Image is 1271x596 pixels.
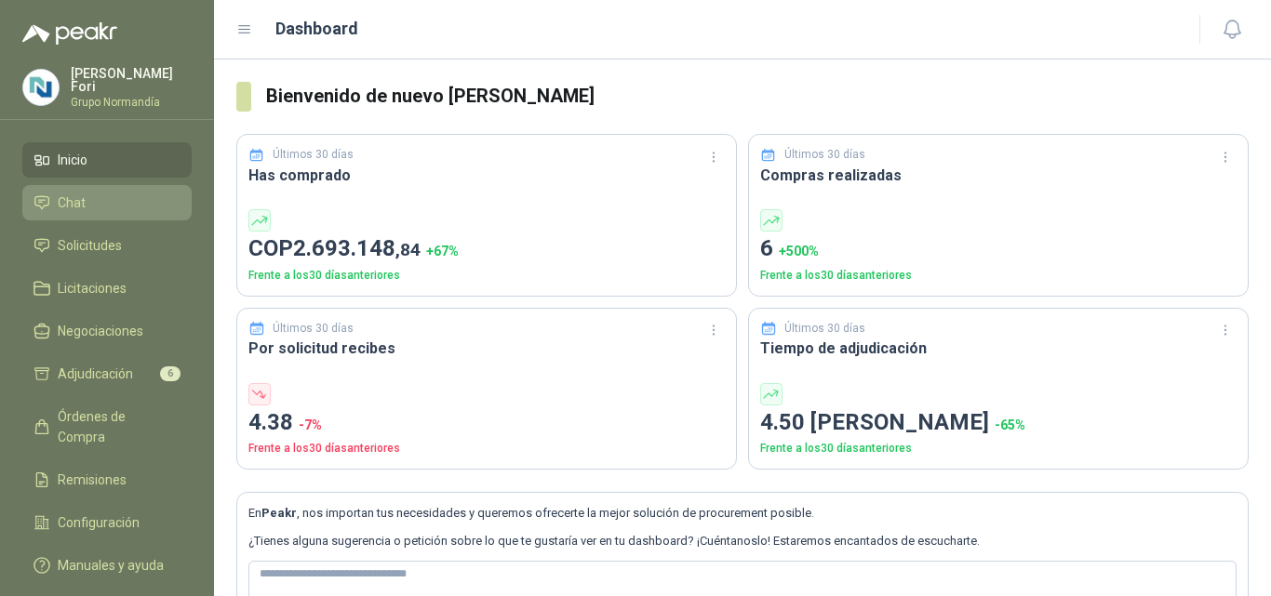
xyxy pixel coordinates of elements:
[71,67,192,93] p: [PERSON_NAME] Fori
[23,70,59,105] img: Company Logo
[784,146,865,164] p: Últimos 30 días
[395,239,421,260] span: ,84
[22,142,192,178] a: Inicio
[58,406,174,447] span: Órdenes de Compra
[293,235,421,261] span: 2.693.148
[58,364,133,384] span: Adjudicación
[58,470,127,490] span: Remisiones
[266,82,1249,111] h3: Bienvenido de nuevo [PERSON_NAME]
[261,506,297,520] b: Peakr
[22,22,117,45] img: Logo peakr
[760,440,1237,457] p: Frente a los 30 días anteriores
[273,320,354,338] p: Últimos 30 días
[426,244,459,258] span: + 67 %
[248,337,725,360] h3: Por solicitud recibes
[22,313,192,349] a: Negociaciones
[58,512,140,533] span: Configuración
[22,548,192,583] a: Manuales y ayuda
[299,417,322,432] span: -7 %
[160,366,181,381] span: 6
[275,16,358,42] h1: Dashboard
[995,417,1025,432] span: -65 %
[71,97,192,108] p: Grupo Normandía
[58,235,122,256] span: Solicitudes
[248,164,725,187] h3: Has comprado
[58,321,143,341] span: Negociaciones
[779,244,819,258] span: + 500 %
[22,505,192,540] a: Configuración
[22,399,192,455] a: Órdenes de Compra
[58,192,86,213] span: Chat
[248,504,1237,523] p: En , nos importan tus necesidades y queremos ofrecerte la mejor solución de procurement posible.
[22,185,192,220] a: Chat
[22,228,192,263] a: Solicitudes
[760,164,1237,187] h3: Compras realizadas
[58,555,164,576] span: Manuales y ayuda
[58,150,87,170] span: Inicio
[248,232,725,267] p: COP
[58,278,127,298] span: Licitaciones
[760,337,1237,360] h3: Tiempo de adjudicación
[248,405,725,441] p: 4.38
[760,232,1237,267] p: 6
[784,320,865,338] p: Últimos 30 días
[22,271,192,306] a: Licitaciones
[273,146,354,164] p: Últimos 30 días
[760,267,1237,285] p: Frente a los 30 días anteriores
[248,440,725,457] p: Frente a los 30 días anteriores
[22,356,192,391] a: Adjudicación6
[760,405,1237,441] p: 4.50 [PERSON_NAME]
[248,532,1237,550] p: ¿Tienes alguna sugerencia o petición sobre lo que te gustaría ver en tu dashboard? ¡Cuéntanoslo! ...
[22,462,192,497] a: Remisiones
[248,267,725,285] p: Frente a los 30 días anteriores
